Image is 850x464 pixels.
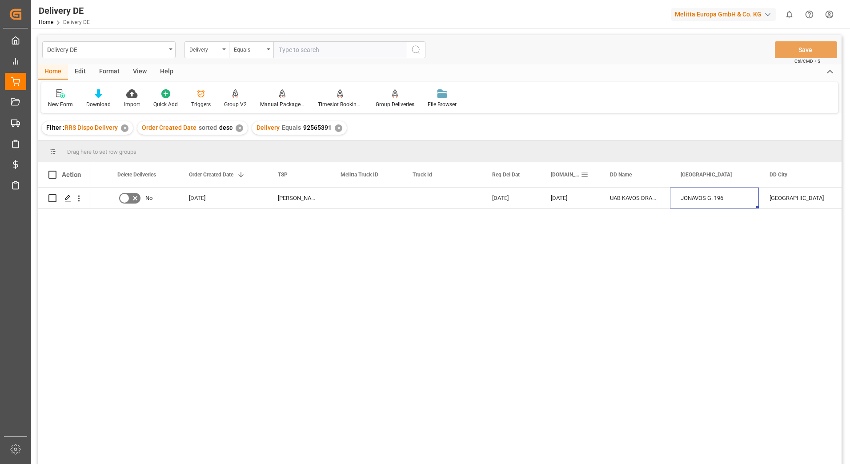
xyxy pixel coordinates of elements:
[39,4,90,17] div: Delivery DE
[199,124,217,131] span: sorted
[124,100,140,108] div: Import
[219,124,233,131] span: desc
[599,188,670,208] div: UAB KAVOS DRAUGAS
[260,100,305,108] div: Manual Package TypeDetermination
[681,172,732,178] span: [GEOGRAPHIC_DATA]
[191,100,211,108] div: Triggers
[267,188,330,208] div: [PERSON_NAME] Export
[799,4,819,24] button: Help Center
[153,100,178,108] div: Quick Add
[67,148,136,155] span: Drag here to set row groups
[318,100,362,108] div: Timeslot Booking Report
[145,188,152,208] span: No
[153,64,180,80] div: Help
[117,172,156,178] span: Delete Deliveries
[278,172,288,178] span: TSP
[492,172,520,178] span: Req Del Dat
[64,124,118,131] span: RRS Dispo Delivery
[794,58,820,64] span: Ctrl/CMD + S
[86,100,111,108] div: Download
[189,44,220,54] div: Delivery
[671,6,779,23] button: Melitta Europa GmbH & Co. KG
[189,172,233,178] span: Order Created Date
[62,171,81,179] div: Action
[551,172,581,178] span: [DOMAIN_NAME] Dat
[341,172,378,178] span: Melitta Truck ID
[92,64,126,80] div: Format
[303,124,332,131] span: 92565391
[184,41,229,58] button: open menu
[779,4,799,24] button: show 0 new notifications
[428,100,457,108] div: File Browser
[142,124,196,131] span: Order Created Date
[257,124,280,131] span: Delivery
[39,19,53,25] a: Home
[126,64,153,80] div: View
[671,8,776,21] div: Melitta Europa GmbH & Co. KG
[770,172,787,178] span: DD City
[46,124,64,131] span: Filter :
[178,188,267,208] div: [DATE]
[273,41,407,58] input: Type to search
[47,44,166,55] div: Delivery DE
[38,64,68,80] div: Home
[540,188,599,208] div: [DATE]
[376,100,414,108] div: Group Deliveries
[610,172,632,178] span: DD Name
[68,64,92,80] div: Edit
[759,188,838,208] div: [GEOGRAPHIC_DATA]
[282,124,301,131] span: Equals
[121,124,128,132] div: ✕
[775,41,837,58] button: Save
[234,44,264,54] div: Equals
[481,188,540,208] div: [DATE]
[413,172,432,178] span: Truck Id
[224,100,247,108] div: Group V2
[236,124,243,132] div: ✕
[229,41,273,58] button: open menu
[407,41,425,58] button: search button
[335,124,342,132] div: ✕
[670,188,759,208] div: JONAVOS G. 196
[38,188,91,209] div: Press SPACE to select this row.
[48,100,73,108] div: New Form
[42,41,176,58] button: open menu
